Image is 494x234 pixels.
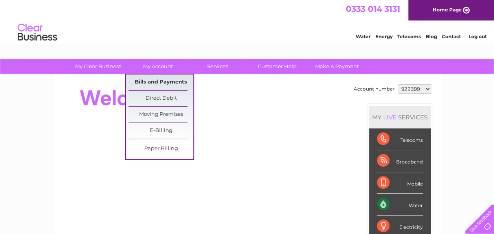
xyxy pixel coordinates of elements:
a: Water [356,33,371,39]
div: MY SERVICES [369,106,431,128]
a: Services [185,59,250,74]
div: Broadband [377,150,423,172]
div: Water [377,194,423,215]
a: My Account [125,59,190,74]
div: Clear Business is a trading name of Verastar Limited (registered in [GEOGRAPHIC_DATA] No. 3667643... [62,4,433,38]
td: Account number [352,82,397,96]
img: logo.png [17,20,57,45]
a: Make A Payment [305,59,369,74]
a: Moving Premises [129,107,193,123]
a: Telecoms [397,33,421,39]
div: Mobile [377,172,423,194]
a: E-Billing [129,123,193,139]
div: LIVE [382,113,398,121]
a: 0333 014 3131 [346,4,400,14]
a: Energy [375,33,393,39]
a: Customer Help [245,59,310,74]
div: Telecoms [377,128,423,150]
a: Contact [442,33,461,39]
a: Bills and Payments [129,74,193,90]
a: Log out [468,33,487,39]
a: Paper Billing [129,141,193,157]
a: Direct Debit [129,91,193,106]
a: My Clear Business [66,59,130,74]
a: Blog [426,33,437,39]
